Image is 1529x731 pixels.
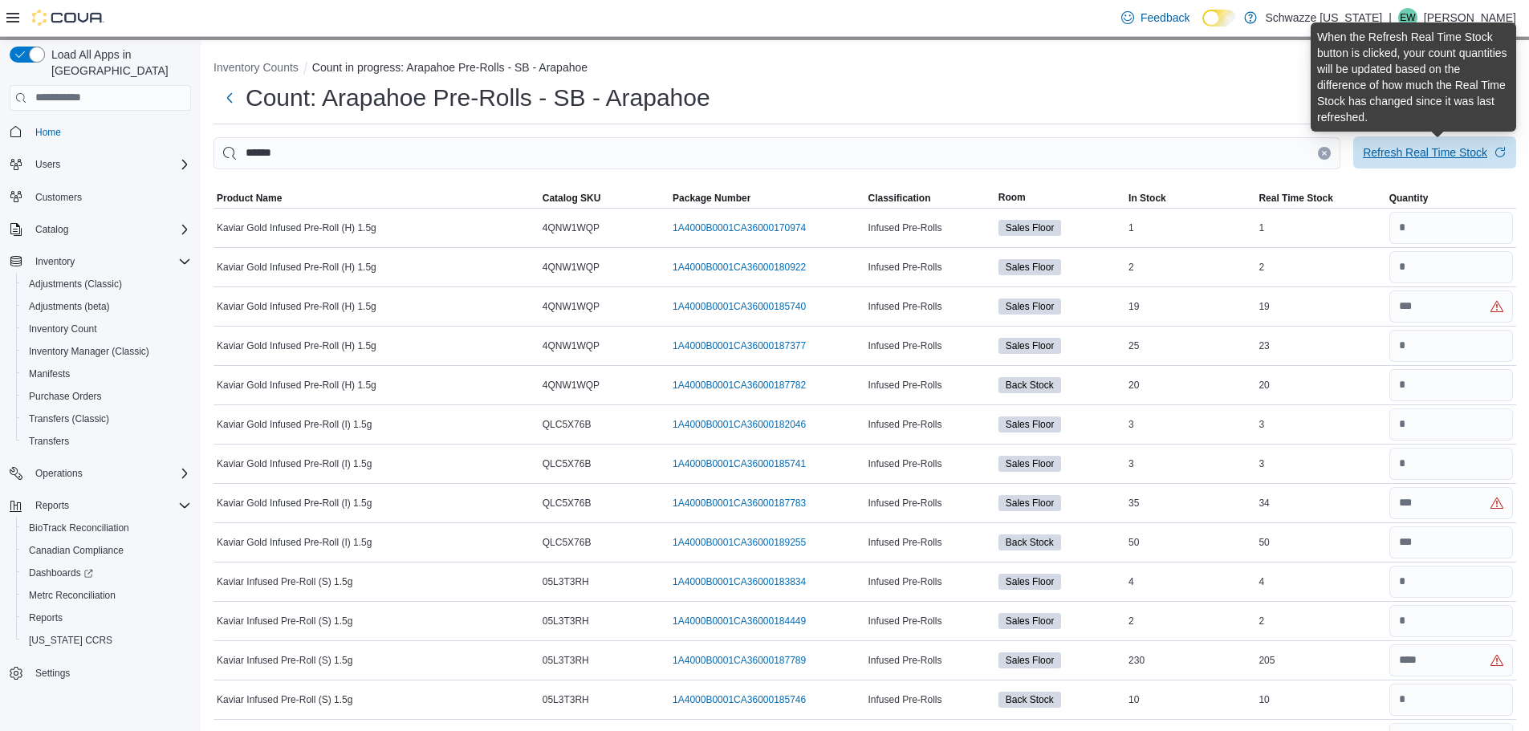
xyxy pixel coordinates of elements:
[1006,299,1055,314] span: Sales Floor
[16,318,197,340] button: Inventory Count
[864,189,994,208] button: Classification
[35,126,61,139] span: Home
[29,278,122,290] span: Adjustments (Classic)
[543,379,600,392] span: 4QNW1WQP
[673,457,806,470] a: 1A4000B0001CA36000185741
[22,319,104,339] a: Inventory Count
[673,379,806,392] a: 1A4000B0001CA36000187782
[1125,415,1255,434] div: 3
[29,589,116,602] span: Metrc Reconciliation
[29,155,67,174] button: Users
[29,412,109,425] span: Transfers (Classic)
[213,189,539,208] button: Product Name
[16,385,197,408] button: Purchase Orders
[1115,2,1196,34] a: Feedback
[1255,690,1385,709] div: 10
[868,693,941,706] span: Infused Pre-Rolls
[22,432,191,451] span: Transfers
[1255,651,1385,670] div: 205
[35,667,70,680] span: Settings
[1006,575,1055,589] span: Sales Floor
[217,497,372,510] span: Kaviar Gold Infused Pre-Roll (I) 1.5g
[22,342,156,361] a: Inventory Manager (Classic)
[16,295,197,318] button: Adjustments (beta)
[29,345,149,358] span: Inventory Manager (Classic)
[673,497,806,510] a: 1A4000B0001CA36000187783
[1307,82,1356,114] button: Cancel
[10,114,191,727] nav: Complex example
[22,563,100,583] a: Dashboards
[1006,339,1055,353] span: Sales Floor
[1389,8,1392,27] p: |
[673,300,806,313] a: 1A4000B0001CA36000185740
[22,432,75,451] a: Transfers
[1255,572,1385,591] div: 4
[1255,454,1385,473] div: 3
[22,319,191,339] span: Inventory Count
[16,607,197,629] button: Reports
[35,191,82,204] span: Customers
[673,693,806,706] a: 1A4000B0001CA36000185746
[868,457,941,470] span: Infused Pre-Rolls
[673,261,806,274] a: 1A4000B0001CA36000180922
[22,608,191,627] span: Reports
[1255,336,1385,355] div: 23
[16,408,197,430] button: Transfers (Classic)
[29,252,191,271] span: Inventory
[673,339,806,352] a: 1A4000B0001CA36000187377
[1141,10,1189,26] span: Feedback
[1006,221,1055,235] span: Sales Floor
[998,652,1062,668] span: Sales Floor
[29,220,191,239] span: Catalog
[673,192,750,205] span: Package Number
[29,252,81,271] button: Inventory
[1125,454,1255,473] div: 3
[22,518,191,538] span: BioTrack Reconciliation
[16,273,197,295] button: Adjustments (Classic)
[1317,29,1510,125] div: When the Refresh Real Time Stock button is clicked, your count quantities will be updated based o...
[998,456,1062,472] span: Sales Floor
[1259,192,1332,205] span: Real Time Stock
[1006,457,1055,471] span: Sales Floor
[868,654,941,667] span: Infused Pre-Rolls
[669,189,864,208] button: Package Number
[543,615,589,627] span: 05L3T3RH
[35,158,60,171] span: Users
[22,297,191,316] span: Adjustments (beta)
[543,221,600,234] span: 4QNW1WQP
[1125,189,1255,208] button: In Stock
[3,120,197,144] button: Home
[217,379,376,392] span: Kaviar Gold Infused Pre-Roll (H) 1.5g
[217,192,282,205] span: Product Name
[998,377,1061,393] span: Back Stock
[22,586,191,605] span: Metrc Reconciliation
[868,615,941,627] span: Infused Pre-Rolls
[868,300,941,313] span: Infused Pre-Rolls
[22,342,191,361] span: Inventory Manager (Classic)
[1125,572,1255,591] div: 4
[3,462,197,485] button: Operations
[998,574,1062,590] span: Sales Floor
[1006,614,1055,628] span: Sales Floor
[1255,376,1385,395] div: 20
[29,435,69,448] span: Transfers
[213,61,299,74] button: Inventory Counts
[22,631,119,650] a: [US_STATE] CCRS
[998,495,1062,511] span: Sales Floor
[1125,533,1255,552] div: 50
[217,615,352,627] span: Kaviar Infused Pre-Roll (S) 1.5g
[29,390,102,403] span: Purchase Orders
[22,387,191,406] span: Purchase Orders
[217,339,376,352] span: Kaviar Gold Infused Pre-Roll (H) 1.5g
[16,340,197,363] button: Inventory Manager (Classic)
[1255,533,1385,552] div: 50
[16,562,197,584] a: Dashboards
[543,497,592,510] span: QLC5X76B
[3,185,197,209] button: Customers
[29,664,76,683] a: Settings
[998,191,1026,204] span: Room
[868,221,941,234] span: Infused Pre-Rolls
[22,608,69,627] a: Reports
[1006,496,1055,510] span: Sales Floor
[22,409,116,428] a: Transfers (Classic)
